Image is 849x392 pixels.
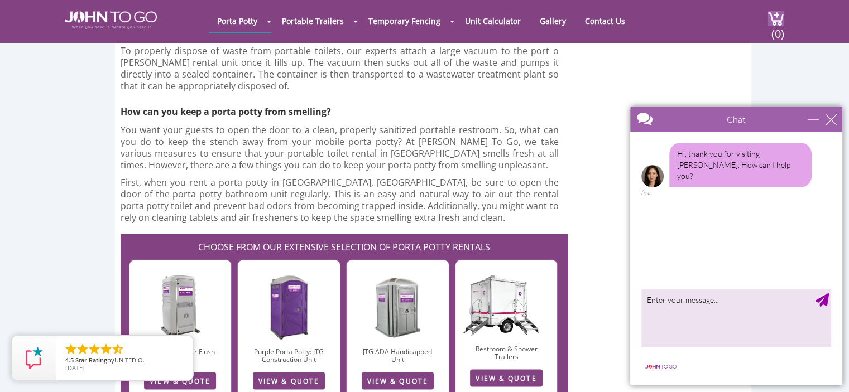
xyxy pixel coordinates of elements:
a: VIEW & QUOTE [253,372,325,390]
img: JOHN to go [65,11,157,29]
li:  [76,342,89,356]
span: (0) [771,17,784,41]
a: Purple Porta Potty: JTG Construction Unit [254,347,324,364]
img: ADA-1-1.jpg [375,274,421,341]
li:  [99,342,113,356]
li:  [64,342,78,356]
p: You want your guests to open the door to a clean, properly sanitized portable restroom. So, what ... [121,124,559,171]
a: JTG ADA Handicapped Unit [363,347,432,364]
span: [DATE] [65,364,85,372]
li:  [111,342,124,356]
h3: How can you keep a porta potty from smelling? [121,98,545,119]
img: JTG-2-Mini-1_cutout.png [455,255,558,338]
p: First, when you rent a porta potty in [GEOGRAPHIC_DATA], [GEOGRAPHIC_DATA], be sure to open the d... [121,177,559,224]
img: Review Rating [23,347,45,369]
a: Contact Us [577,10,634,32]
a: VIEW & QUOTE [470,370,542,387]
li:  [88,342,101,356]
img: construction-unit.jpg [267,274,310,341]
a: Porta Potty [209,10,266,32]
img: AFD-1.jpg [159,274,202,341]
img: cart a [768,11,784,26]
a: VIEW & QUOTE [144,372,216,390]
p: To properly dispose of waste from portable toilets, our experts attach a large vacuum to the port... [121,45,559,92]
a: Unit Calculator [457,10,529,32]
a: Gallery [531,10,574,32]
h2: CHOOSE FROM OUR EXTENSIVE SELECTION OF PORTA POTTY RENTALS [126,234,563,254]
a: Temporary Fencing [360,10,449,32]
a: Portable Trailers [274,10,352,32]
a: VIEW & QUOTE [362,372,434,390]
iframe: Live Chat Box [623,100,849,392]
span: UNITED O. [114,356,145,364]
span: 4.5 [65,356,74,364]
span: by [65,357,184,365]
a: Restroom & Shower Trailers [475,344,537,361]
span: Star Rating [75,356,107,364]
